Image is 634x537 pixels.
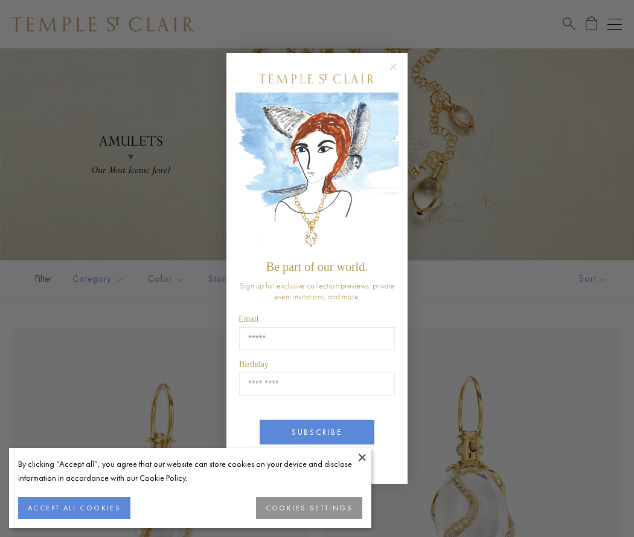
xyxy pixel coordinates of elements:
[256,497,362,519] button: COOKIES SETTINGS
[239,327,395,350] input: Email
[239,314,258,324] span: Email
[266,260,368,273] span: Be part of our world.
[235,93,399,254] img: c4a9eb12-d91a-4d4a-8ee0-386386f4f338.jpeg
[260,420,374,444] button: SUBSCRIBE
[239,360,269,369] span: Birthday
[18,457,362,485] div: By clicking “Accept all”, you agree that our website can store cookies on your device and disclos...
[392,65,407,80] button: Close dialog
[260,74,374,83] img: Temple St. Clair
[240,280,394,302] span: Sign up for exclusive collection previews, private event invitations, and more.
[18,497,130,519] button: ACCEPT ALL COOKIES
